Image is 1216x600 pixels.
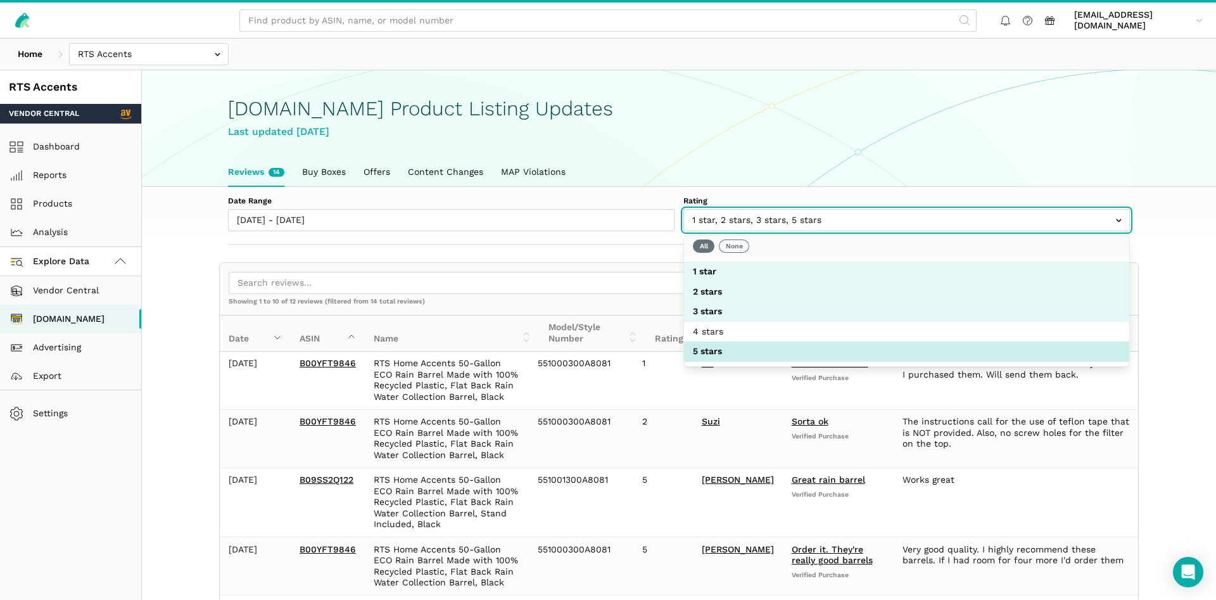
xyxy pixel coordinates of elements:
[684,322,1129,342] button: 4 stars
[300,358,356,368] a: B00YFT9846
[792,432,885,441] span: Verified Purchase
[792,416,828,426] a: Sorta ok
[1173,557,1203,587] div: Open Intercom Messenger
[902,358,1129,380] div: Video shows lid comes off. It does not. Only reason I purchased them. Will send them back.
[300,544,356,554] a: B00YFT9846
[683,196,1130,207] label: Rating
[492,158,574,187] a: MAP Violations
[13,254,89,269] span: Explore Data
[684,341,1129,362] button: 5 stars
[633,409,693,468] td: 2
[702,416,720,426] a: Suzi
[529,409,633,468] td: 551000300A8081
[529,468,633,537] td: 551001300A8081
[633,352,693,410] td: 1
[9,79,132,95] div: RTS Accents
[684,282,1129,302] button: 2 stars
[220,468,291,537] td: [DATE]
[902,475,1129,486] div: Works great
[702,475,774,485] a: [PERSON_NAME]
[1070,7,1207,34] a: [EMAIL_ADDRESS][DOMAIN_NAME]
[9,43,51,65] a: Home
[219,158,293,187] a: Reviews14
[293,158,355,187] a: Buy Boxes
[269,168,284,177] span: New reviews in the last week
[902,416,1129,450] div: The instructions call for the use of teflon tape that is NOT provided. Also, no screw holes for t...
[300,416,356,426] a: B00YFT9846
[529,352,633,410] td: 551000300A8081
[228,98,1130,120] h1: [DOMAIN_NAME] Product Listing Updates
[300,475,353,485] a: B09SS2Q122
[693,239,714,253] button: All
[702,544,774,554] a: [PERSON_NAME]
[684,302,1129,322] button: 3 stars
[529,537,633,596] td: 551000300A8081
[902,544,1129,566] div: Very good quality. I highly recommend these barrels. If I had room for four more I'd order them
[220,409,291,468] td: [DATE]
[792,544,873,566] a: Order it. They're really good barrels
[684,262,1129,282] button: 1 star
[365,352,529,410] td: RTS Home Accents 50-Gallon ECO Rain Barrel Made with 100% Recycled Plastic, Flat Back Rain Water ...
[633,468,693,537] td: 5
[792,571,885,580] span: Verified Purchase
[683,209,1130,231] input: 1 star, 2 stars, 3 stars, 5 stars
[399,158,492,187] a: Content Changes
[365,468,529,537] td: RTS Home Accents 50-Gallon ECO Rain Barrel Made with 100% Recycled Plastic, Flat Back Rain Water ...
[220,352,291,410] td: [DATE]
[365,409,529,468] td: RTS Home Accents 50-Gallon ECO Rain Barrel Made with 100% Recycled Plastic, Flat Back Rain Water ...
[792,490,885,499] span: Verified Purchase
[220,316,291,352] th: Date: activate to sort column ascending
[220,297,1138,315] div: Showing 1 to 10 of 12 reviews (filtered from 14 total reviews)
[1074,10,1191,32] span: [EMAIL_ADDRESS][DOMAIN_NAME]
[228,196,674,207] label: Date Range
[355,158,399,187] a: Offers
[365,316,540,352] th: Name: activate to sort column ascending
[69,43,229,65] input: RTS Accents
[792,475,865,485] a: Great rain barrel
[220,537,291,596] td: [DATE]
[229,272,952,294] input: Search reviews...
[719,239,749,253] button: None
[646,316,706,352] th: Rating: activate to sort column ascending
[540,316,646,352] th: Model/Style Number: activate to sort column ascending
[633,537,693,596] td: 5
[228,124,1130,140] div: Last updated [DATE]
[365,537,529,596] td: RTS Home Accents 50-Gallon ECO Rain Barrel Made with 100% Recycled Plastic, Flat Back Rain Water ...
[291,316,365,352] th: ASIN: activate to sort column ascending
[239,10,977,32] input: Find product by ASIN, name, or model number
[9,108,79,120] span: Vendor Central
[792,374,885,383] span: Verified Purchase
